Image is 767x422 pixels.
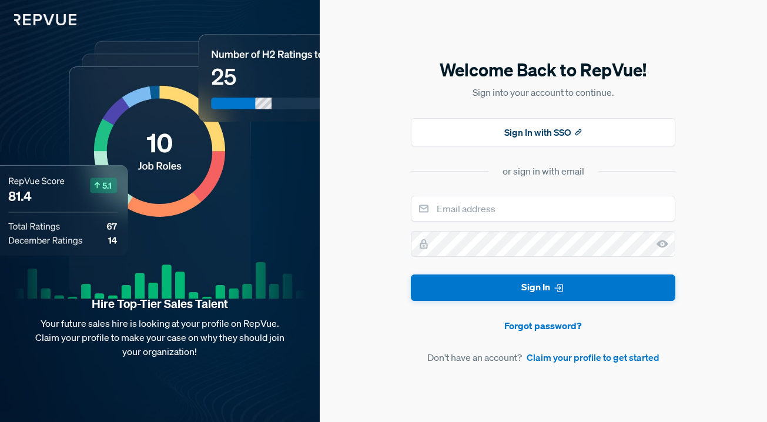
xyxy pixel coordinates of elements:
[527,350,659,364] a: Claim your profile to get started
[411,350,675,364] article: Don't have an account?
[19,316,301,359] p: Your future sales hire is looking at your profile on RepVue. Claim your profile to make your case...
[411,196,675,222] input: Email address
[411,118,675,146] button: Sign In with SSO
[411,85,675,99] p: Sign into your account to continue.
[411,319,675,333] a: Forgot password?
[503,164,584,178] div: or sign in with email
[411,274,675,301] button: Sign In
[411,58,675,82] h5: Welcome Back to RepVue!
[19,296,301,312] strong: Hire Top-Tier Sales Talent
